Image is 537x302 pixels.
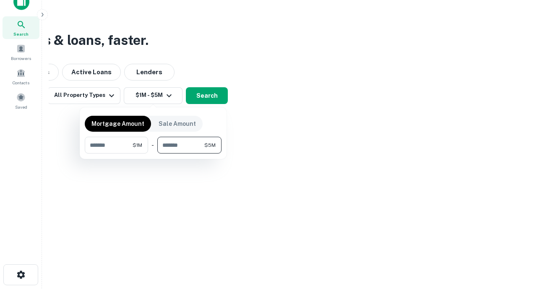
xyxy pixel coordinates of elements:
[495,235,537,275] iframe: Chat Widget
[91,119,144,128] p: Mortgage Amount
[159,119,196,128] p: Sale Amount
[204,141,216,149] span: $5M
[133,141,142,149] span: $1M
[151,137,154,154] div: -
